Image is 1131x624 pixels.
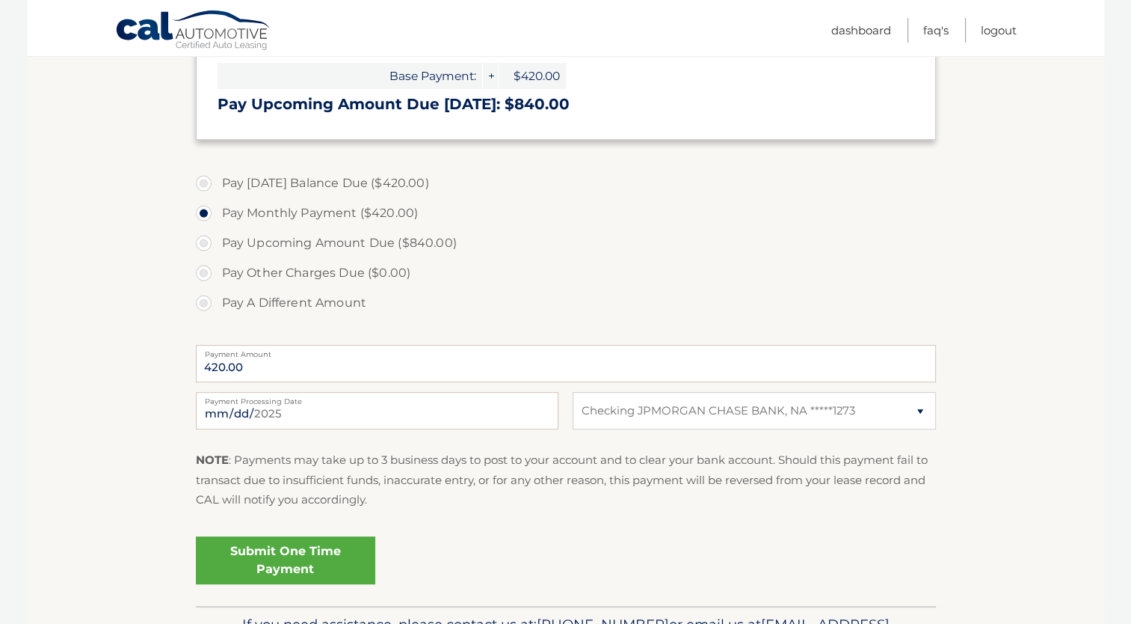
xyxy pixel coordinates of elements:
a: Cal Automotive [115,10,272,53]
a: Dashboard [831,18,891,43]
span: $420.00 [499,63,566,89]
strong: NOTE [196,453,229,467]
label: Pay Upcoming Amount Due ($840.00) [196,228,936,258]
span: Base Payment: [218,63,482,89]
a: FAQ's [923,18,949,43]
h3: Pay Upcoming Amount Due [DATE]: $840.00 [218,95,914,114]
label: Pay A Different Amount [196,288,936,318]
input: Payment Amount [196,345,936,382]
label: Payment Processing Date [196,392,558,404]
label: Pay Other Charges Due ($0.00) [196,258,936,288]
a: Logout [981,18,1017,43]
label: Payment Amount [196,345,936,357]
a: Submit One Time Payment [196,536,375,584]
label: Pay Monthly Payment ($420.00) [196,198,936,228]
label: Pay [DATE] Balance Due ($420.00) [196,168,936,198]
span: + [483,63,498,89]
p: : Payments may take up to 3 business days to post to your account and to clear your bank account.... [196,450,936,510]
input: Payment Date [196,392,558,429]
